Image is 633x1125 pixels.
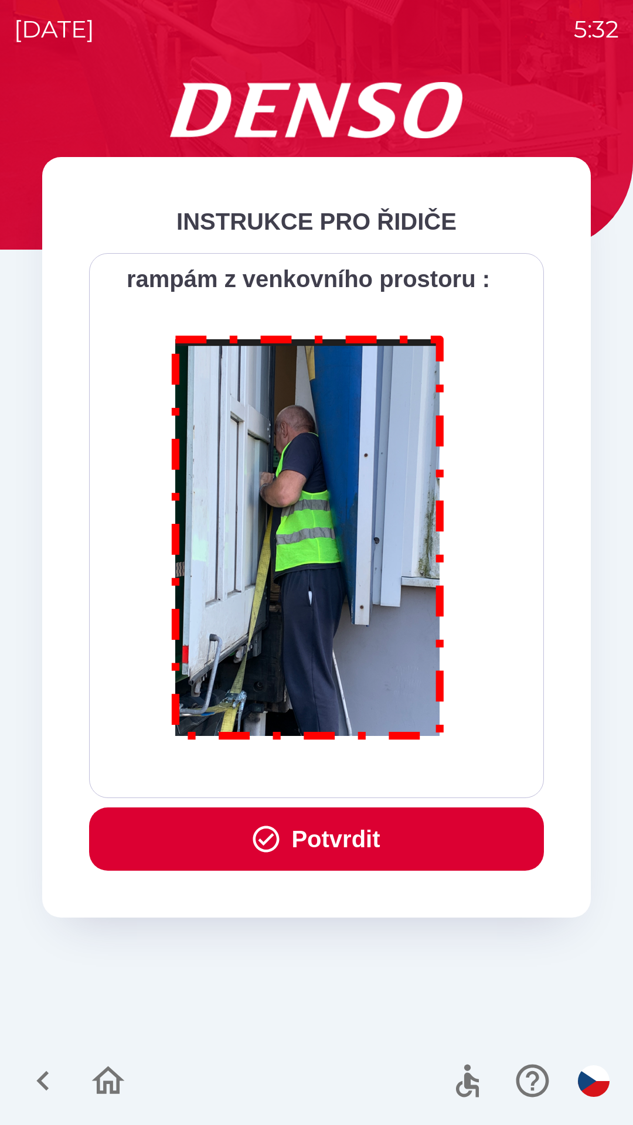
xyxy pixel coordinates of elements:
[158,320,458,751] img: M8MNayrTL6gAAAABJRU5ErkJggg==
[14,12,94,47] p: [DATE]
[89,807,544,871] button: Potvrdit
[574,12,619,47] p: 5:32
[42,82,591,138] img: Logo
[578,1065,610,1097] img: cs flag
[89,204,544,239] div: INSTRUKCE PRO ŘIDIČE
